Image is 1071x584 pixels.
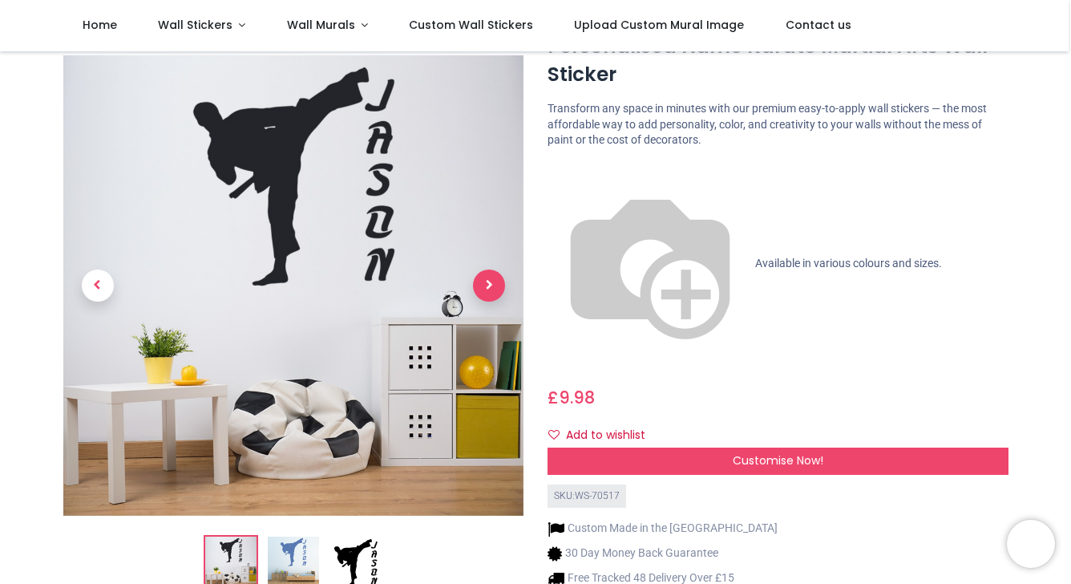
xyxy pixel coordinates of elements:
[755,256,942,269] span: Available in various colours and sizes.
[548,386,595,409] span: £
[473,270,505,302] span: Next
[409,17,533,33] span: Custom Wall Stickers
[548,33,1008,88] h1: Personalised Name Karate Martial Arts Wall Sticker
[63,124,132,447] a: Previous
[158,17,232,33] span: Wall Stickers
[548,429,560,440] i: Add to wishlist
[574,17,744,33] span: Upload Custom Mural Image
[83,17,117,33] span: Home
[548,422,659,449] button: Add to wishlistAdd to wishlist
[63,55,524,517] img: Personalised Name Karate Martial Arts Wall Sticker
[287,17,355,33] span: Wall Murals
[548,485,626,508] div: SKU: WS-70517
[82,270,114,302] span: Previous
[548,161,753,367] img: color-wheel.png
[548,521,778,537] li: Custom Made in the [GEOGRAPHIC_DATA]
[548,101,1008,148] p: Transform any space in minutes with our premium easy-to-apply wall stickers — the most affordable...
[455,124,523,447] a: Next
[548,545,778,562] li: 30 Day Money Back Guarantee
[559,386,595,409] span: 9.98
[786,17,851,33] span: Contact us
[733,452,823,468] span: Customise Now!
[1007,520,1055,568] iframe: Brevo live chat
